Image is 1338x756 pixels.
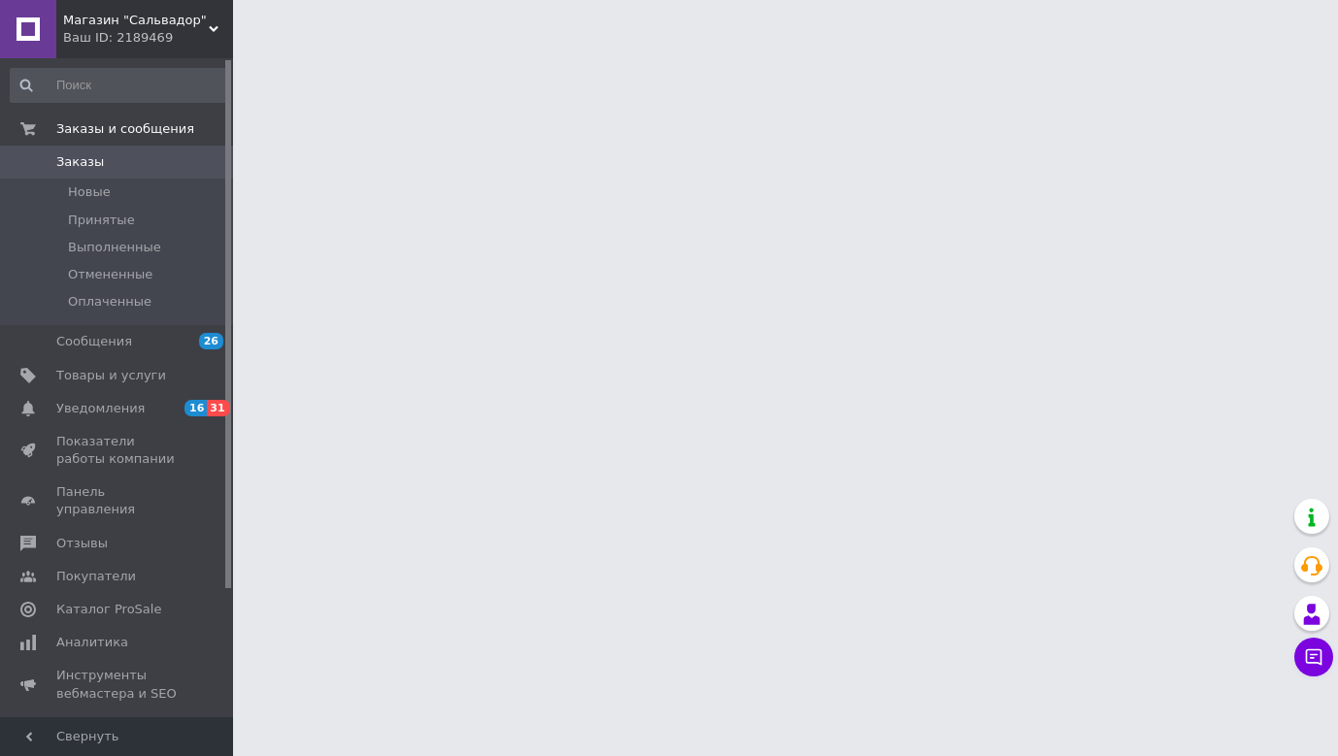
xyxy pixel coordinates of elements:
span: Магазин "Сальвадор" [63,12,209,29]
button: Чат с покупателем [1294,638,1333,676]
span: Покупатели [56,568,136,585]
span: 16 [184,400,207,416]
span: Показатели работы компании [56,433,180,468]
span: Сообщения [56,333,132,350]
span: Новые [68,183,111,201]
span: Инструменты вебмастера и SEO [56,667,180,702]
span: Отмененные [68,266,152,283]
span: Каталог ProSale [56,601,161,618]
input: Поиск [10,68,229,103]
span: Уведомления [56,400,145,417]
span: Оплаченные [68,293,151,311]
span: Выполненные [68,239,161,256]
span: Заказы [56,153,104,171]
div: Ваш ID: 2189469 [63,29,233,47]
span: Отзывы [56,535,108,552]
span: Принятые [68,212,135,229]
span: Аналитика [56,634,128,651]
span: 26 [199,333,223,349]
span: Панель управления [56,483,180,518]
span: 31 [207,400,229,416]
span: Товары и услуги [56,367,166,384]
span: Заказы и сообщения [56,120,194,138]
